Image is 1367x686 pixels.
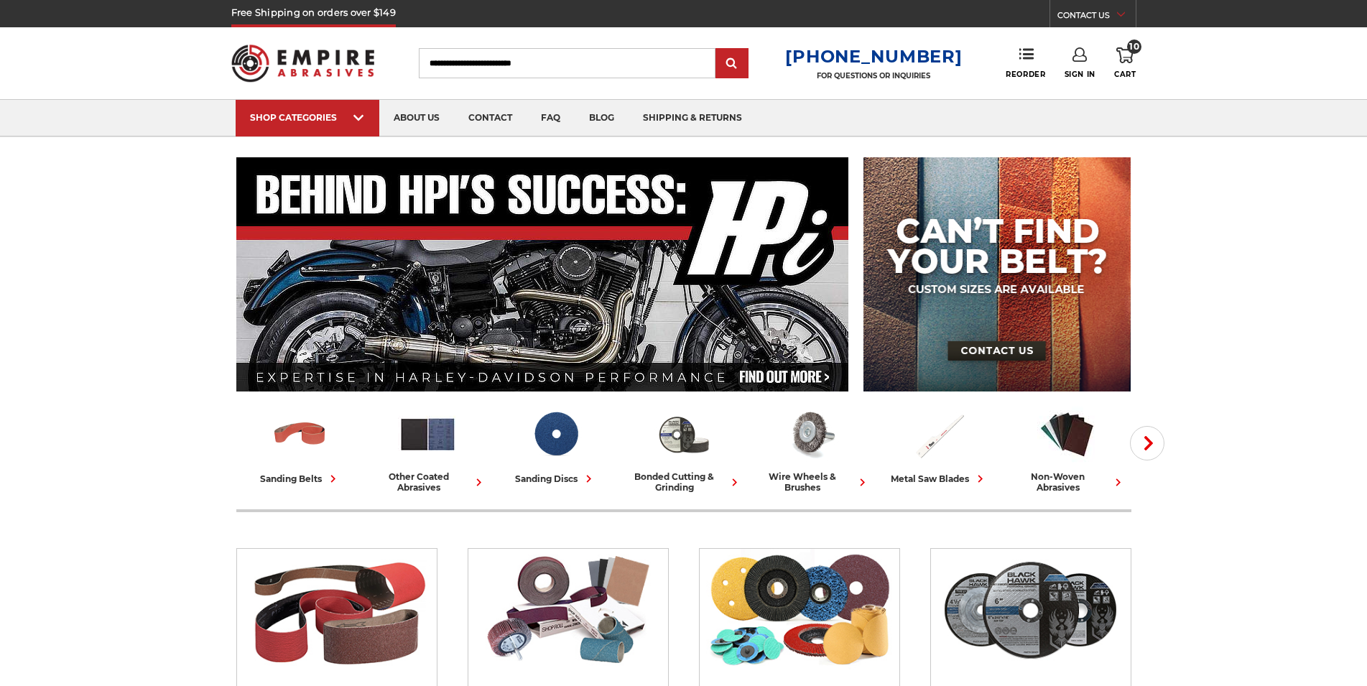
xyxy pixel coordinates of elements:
a: faq [527,100,575,136]
img: Bonded Cutting & Grinding [654,404,713,464]
img: Non-woven Abrasives [1037,404,1097,464]
a: CONTACT US [1057,7,1136,27]
img: Metal Saw Blades [909,404,969,464]
img: Wire Wheels & Brushes [782,404,841,464]
span: Reorder [1006,70,1045,79]
div: bonded cutting & grinding [626,471,742,493]
a: non-woven abrasives [1009,404,1126,493]
img: Sanding Discs [526,404,585,464]
img: Empire Abrasives [231,35,375,91]
img: Other Coated Abrasives [398,404,458,464]
span: 10 [1127,40,1141,54]
div: non-woven abrasives [1009,471,1126,493]
button: Next [1130,426,1164,460]
img: Banner for an interview featuring Horsepower Inc who makes Harley performance upgrades featured o... [236,157,849,391]
a: [PHONE_NUMBER] [785,46,962,67]
a: sanding discs [498,404,614,486]
span: Cart [1114,70,1136,79]
img: Sanding Belts [244,549,430,671]
img: promo banner for custom belts. [863,157,1131,391]
a: Reorder [1006,47,1045,78]
a: wire wheels & brushes [754,404,870,493]
div: wire wheels & brushes [754,471,870,493]
a: 10 Cart [1114,47,1136,79]
a: shipping & returns [629,100,756,136]
a: about us [379,100,454,136]
a: metal saw blades [881,404,998,486]
a: bonded cutting & grinding [626,404,742,493]
div: other coated abrasives [370,471,486,493]
img: Sanding Discs [706,549,892,671]
input: Submit [718,50,746,78]
img: Bonded Cutting & Grinding [937,549,1123,671]
span: Sign In [1065,70,1095,79]
div: sanding belts [260,471,340,486]
a: blog [575,100,629,136]
a: other coated abrasives [370,404,486,493]
a: contact [454,100,527,136]
div: SHOP CATEGORIES [250,112,365,123]
img: Other Coated Abrasives [475,549,661,671]
div: sanding discs [515,471,596,486]
img: Sanding Belts [270,404,330,464]
p: FOR QUESTIONS OR INQUIRIES [785,71,962,80]
a: sanding belts [242,404,358,486]
div: metal saw blades [891,471,988,486]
